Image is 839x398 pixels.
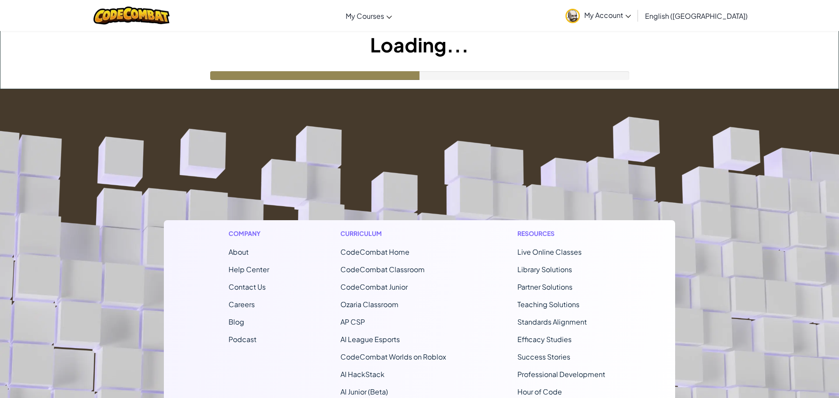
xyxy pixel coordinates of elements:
a: Library Solutions [517,265,572,274]
a: AI Junior (Beta) [340,387,388,396]
a: Help Center [229,265,269,274]
a: Partner Solutions [517,282,572,291]
span: My Account [584,10,631,20]
a: AP CSP [340,317,365,326]
a: Efficacy Studies [517,335,572,344]
a: Live Online Classes [517,247,582,256]
a: CodeCombat Classroom [340,265,425,274]
a: Podcast [229,335,257,344]
a: Careers [229,300,255,309]
a: My Account [561,2,635,29]
a: Blog [229,317,244,326]
h1: Company [229,229,269,238]
a: Standards Alignment [517,317,587,326]
img: CodeCombat logo [94,7,170,24]
a: AI HackStack [340,370,385,379]
a: My Courses [341,4,396,28]
span: CodeCombat Home [340,247,409,256]
img: avatar [565,9,580,23]
a: About [229,247,249,256]
a: Success Stories [517,352,570,361]
a: Hour of Code [517,387,562,396]
h1: Loading... [0,31,839,58]
a: CodeCombat Junior [340,282,408,291]
span: Contact Us [229,282,266,291]
a: CodeCombat Worlds on Roblox [340,352,446,361]
h1: Curriculum [340,229,446,238]
a: AI League Esports [340,335,400,344]
a: Professional Development [517,370,605,379]
a: Ozaria Classroom [340,300,399,309]
a: Teaching Solutions [517,300,579,309]
h1: Resources [517,229,610,238]
a: English ([GEOGRAPHIC_DATA]) [641,4,752,28]
span: My Courses [346,11,384,21]
span: English ([GEOGRAPHIC_DATA]) [645,11,748,21]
